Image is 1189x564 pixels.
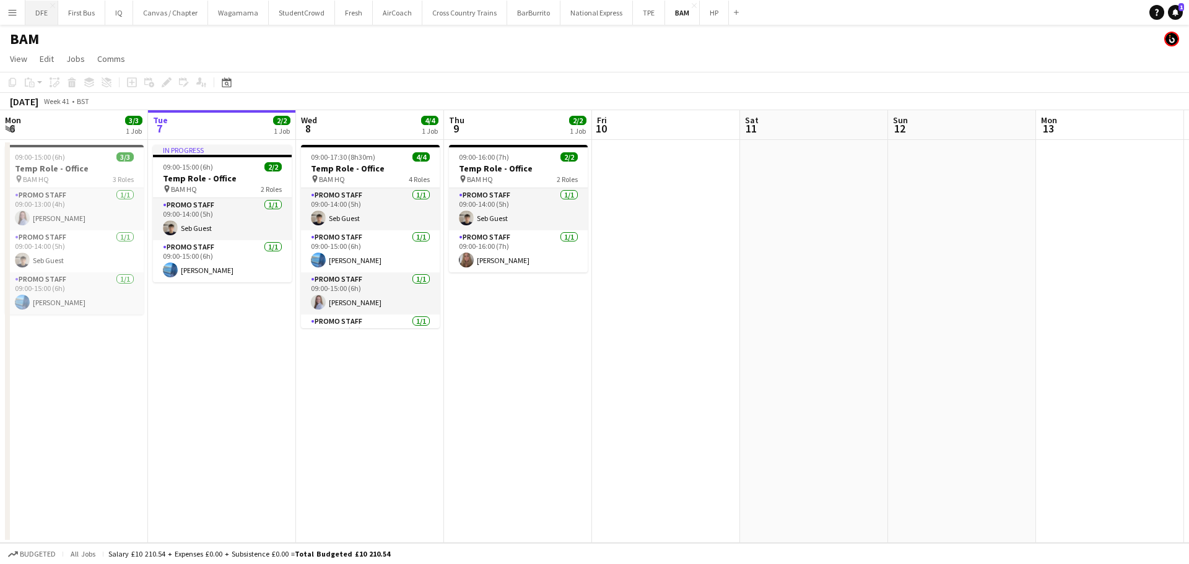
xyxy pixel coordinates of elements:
[5,51,32,67] a: View
[125,116,142,125] span: 3/3
[15,152,65,162] span: 09:00-15:00 (6h)
[449,188,588,230] app-card-role: Promo Staff1/109:00-14:00 (5h)Seb Guest
[373,1,422,25] button: AirCoach
[422,1,507,25] button: Cross Country Trains
[449,163,588,174] h3: Temp Role - Office
[77,97,89,106] div: BST
[700,1,729,25] button: HP
[208,1,269,25] button: Wagamama
[97,53,125,64] span: Comms
[105,1,133,25] button: IQ
[61,51,90,67] a: Jobs
[273,116,290,125] span: 2/2
[1178,3,1184,11] span: 1
[301,230,440,272] app-card-role: Promo Staff1/109:00-15:00 (6h)[PERSON_NAME]
[25,1,58,25] button: DFE
[40,53,54,64] span: Edit
[743,121,759,136] span: 11
[113,175,134,184] span: 3 Roles
[301,272,440,315] app-card-role: Promo Staff1/109:00-15:00 (6h)[PERSON_NAME]
[311,152,375,162] span: 09:00-17:30 (8h30m)
[274,126,290,136] div: 1 Job
[299,121,317,136] span: 8
[459,152,509,162] span: 09:00-16:00 (7h)
[301,145,440,328] app-job-card: 09:00-17:30 (8h30m)4/4Temp Role - Office BAM HQ4 RolesPromo Staff1/109:00-14:00 (5h)Seb GuestProm...
[151,121,168,136] span: 7
[319,175,345,184] span: BAM HQ
[5,188,144,230] app-card-role: Promo Staff1/109:00-13:00 (4h)[PERSON_NAME]
[3,121,21,136] span: 6
[557,175,578,184] span: 2 Roles
[301,315,440,357] app-card-role: Promo Staff1/113:30-17:30 (4h)
[301,163,440,174] h3: Temp Role - Office
[5,230,144,272] app-card-role: Promo Staff1/109:00-14:00 (5h)Seb Guest
[92,51,130,67] a: Comms
[447,121,464,136] span: 9
[35,51,59,67] a: Edit
[891,121,908,136] span: 12
[5,115,21,126] span: Mon
[595,121,607,136] span: 10
[1168,5,1183,20] a: 1
[10,53,27,64] span: View
[449,115,464,126] span: Thu
[1164,32,1179,46] app-user-avatar: Tim Bodenham
[66,53,85,64] span: Jobs
[422,126,438,136] div: 1 Job
[560,152,578,162] span: 2/2
[633,1,665,25] button: TPE
[10,95,38,108] div: [DATE]
[745,115,759,126] span: Sat
[5,163,144,174] h3: Temp Role - Office
[5,145,144,315] app-job-card: 09:00-15:00 (6h)3/3Temp Role - Office BAM HQ3 RolesPromo Staff1/109:00-13:00 (4h)[PERSON_NAME]Pro...
[269,1,335,25] button: StudentCrowd
[335,1,373,25] button: Fresh
[597,115,607,126] span: Fri
[23,175,49,184] span: BAM HQ
[1041,115,1057,126] span: Mon
[5,272,144,315] app-card-role: Promo Staff1/109:00-15:00 (6h)[PERSON_NAME]
[569,116,586,125] span: 2/2
[264,162,282,171] span: 2/2
[163,162,213,171] span: 09:00-15:00 (6h)
[421,116,438,125] span: 4/4
[507,1,560,25] button: BarBurrito
[449,145,588,272] app-job-card: 09:00-16:00 (7h)2/2Temp Role - Office BAM HQ2 RolesPromo Staff1/109:00-14:00 (5h)Seb GuestPromo S...
[560,1,633,25] button: National Express
[153,145,292,155] div: In progress
[295,549,390,558] span: Total Budgeted £10 210.54
[41,97,72,106] span: Week 41
[58,1,105,25] button: First Bus
[108,549,390,558] div: Salary £10 210.54 + Expenses £0.00 + Subsistence £0.00 =
[665,1,700,25] button: BAM
[449,230,588,272] app-card-role: Promo Staff1/109:00-16:00 (7h)[PERSON_NAME]
[570,126,586,136] div: 1 Job
[171,184,197,194] span: BAM HQ
[68,549,98,558] span: All jobs
[261,184,282,194] span: 2 Roles
[153,240,292,282] app-card-role: Promo Staff1/109:00-15:00 (6h)[PERSON_NAME]
[301,188,440,230] app-card-role: Promo Staff1/109:00-14:00 (5h)Seb Guest
[20,550,56,558] span: Budgeted
[126,126,142,136] div: 1 Job
[153,145,292,282] app-job-card: In progress09:00-15:00 (6h)2/2Temp Role - Office BAM HQ2 RolesPromo Staff1/109:00-14:00 (5h)Seb G...
[467,175,493,184] span: BAM HQ
[153,173,292,184] h3: Temp Role - Office
[301,115,317,126] span: Wed
[409,175,430,184] span: 4 Roles
[133,1,208,25] button: Canvas / Chapter
[10,30,39,48] h1: BAM
[1039,121,1057,136] span: 13
[6,547,58,561] button: Budgeted
[116,152,134,162] span: 3/3
[412,152,430,162] span: 4/4
[153,115,168,126] span: Tue
[153,198,292,240] app-card-role: Promo Staff1/109:00-14:00 (5h)Seb Guest
[893,115,908,126] span: Sun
